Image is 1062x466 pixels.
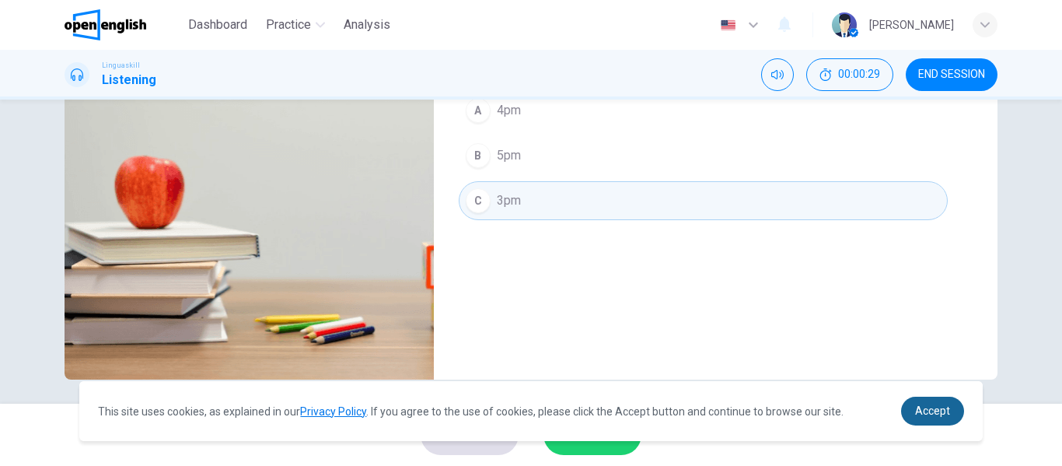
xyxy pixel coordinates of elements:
button: Dashboard [182,11,253,39]
span: Linguaskill [102,60,140,71]
img: OpenEnglish logo [65,9,146,40]
img: en [718,19,738,31]
span: Analysis [344,16,390,34]
span: 5pm [497,146,521,165]
button: C3pm [459,181,948,220]
span: END SESSION [918,68,985,81]
h1: Listening [102,71,156,89]
img: Profile picture [832,12,857,37]
a: OpenEnglish logo [65,9,182,40]
button: A4pm [459,91,948,130]
span: 3pm [497,191,521,210]
button: Practice [260,11,331,39]
a: Privacy Policy [300,405,366,418]
button: END SESSION [906,58,997,91]
div: Hide [806,58,893,91]
span: 4pm [497,101,521,120]
button: B5pm [459,136,948,175]
button: Analysis [337,11,397,39]
div: [PERSON_NAME] [869,16,954,34]
div: cookieconsent [79,381,982,441]
div: Mute [761,58,794,91]
span: Dashboard [188,16,247,34]
button: 00:00:29 [806,58,893,91]
span: This site uses cookies, as explained in our . If you agree to the use of cookies, please click th... [98,405,844,418]
span: 00:00:29 [838,68,880,81]
span: Accept [915,405,950,417]
a: dismiss cookie message [901,397,964,426]
span: Practice [266,16,311,34]
div: C [466,188,491,213]
div: A [466,98,491,123]
img: Listen to a clip about a meeting time [65,1,434,380]
div: B [466,143,491,168]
